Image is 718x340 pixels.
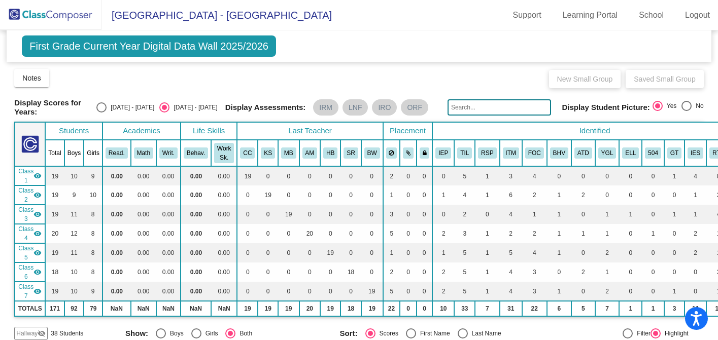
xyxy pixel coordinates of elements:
button: SR [344,147,358,159]
button: ELL [622,147,639,159]
td: 0.00 [211,243,237,262]
td: 1 [664,205,685,224]
td: 9 [84,282,102,301]
td: 0 [361,166,383,185]
button: KS [261,147,275,159]
td: 2 [432,224,454,243]
td: 0.00 [131,224,156,243]
th: Placement [383,122,433,140]
td: 5 [500,243,522,262]
td: 0 [417,205,433,224]
mat-icon: visibility [33,268,42,276]
button: Writ. [159,147,178,159]
td: 0 [258,224,278,243]
button: AM [302,147,318,159]
td: 0 [299,282,321,301]
td: 0 [340,205,361,224]
td: 0 [320,185,340,205]
td: 11 [64,205,84,224]
td: 2 [571,262,595,282]
th: Life Skills [181,122,237,140]
button: Work Sk. [214,143,234,163]
td: 0 [595,185,620,205]
td: 19 [237,166,258,185]
td: 9 [84,166,102,185]
td: 1 [547,185,571,205]
td: 0 [619,166,642,185]
td: 0 [619,243,642,262]
td: 10 [64,262,84,282]
td: 0 [237,243,258,262]
td: 0.00 [131,185,156,205]
td: 19 [278,205,299,224]
th: Keep away students [383,140,400,166]
td: 2 [432,262,454,282]
td: 0 [361,224,383,243]
td: 0 [400,224,417,243]
td: 1 [475,243,499,262]
td: 0 [417,166,433,185]
td: 5 [454,243,475,262]
td: 0 [237,262,258,282]
td: 0 [237,205,258,224]
button: Math [134,147,153,159]
td: 0 [619,262,642,282]
button: ATD [574,147,592,159]
td: 0 [237,282,258,301]
td: 0 [417,243,433,262]
span: [GEOGRAPHIC_DATA] - [GEOGRAPHIC_DATA] [101,7,332,23]
td: 0.00 [181,185,211,205]
td: 0.00 [211,166,237,185]
td: 18 [45,262,64,282]
td: 0.00 [211,282,237,301]
button: MB [281,147,296,159]
td: 6 [500,185,522,205]
mat-radio-group: Select an option [653,101,704,114]
th: Girls [84,140,102,166]
a: Learning Portal [555,7,626,23]
td: 1 [475,224,499,243]
a: School [631,7,672,23]
td: 0 [642,185,664,205]
td: 4 [500,262,522,282]
td: 0 [642,166,664,185]
th: Gifted and Talented [664,140,685,166]
td: 0.00 [102,185,131,205]
td: 0.00 [211,205,237,224]
td: 0 [320,282,340,301]
td: 0 [320,205,340,224]
a: Logout [677,7,718,23]
td: 0 [258,262,278,282]
td: 0.00 [211,185,237,205]
td: 0 [361,185,383,205]
td: 5 [454,166,475,185]
th: IEP for Speech [685,140,706,166]
td: 0 [340,166,361,185]
td: 19 [45,282,64,301]
td: 19 [258,185,278,205]
td: 10 [64,166,84,185]
button: IEP [435,147,451,159]
td: 0 [237,224,258,243]
td: 0 [258,243,278,262]
td: 0 [340,282,361,301]
td: 0.00 [102,282,131,301]
td: 0 [299,262,321,282]
td: 0 [400,166,417,185]
td: 0.00 [102,243,131,262]
td: 0.00 [131,243,156,262]
td: 0.00 [181,166,211,185]
td: 0.00 [156,185,181,205]
th: Young for grade level [595,140,620,166]
td: 1 [547,243,571,262]
td: 0.00 [181,224,211,243]
th: Individualized Education Plan [432,140,454,166]
th: Kari Snyder [258,140,278,166]
th: Heather Bonderer [320,140,340,166]
th: Andrea Marriott [299,140,321,166]
td: 11 [64,243,84,262]
td: 20 [299,224,321,243]
td: 0 [619,224,642,243]
td: 0 [299,205,321,224]
td: 4 [685,166,706,185]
